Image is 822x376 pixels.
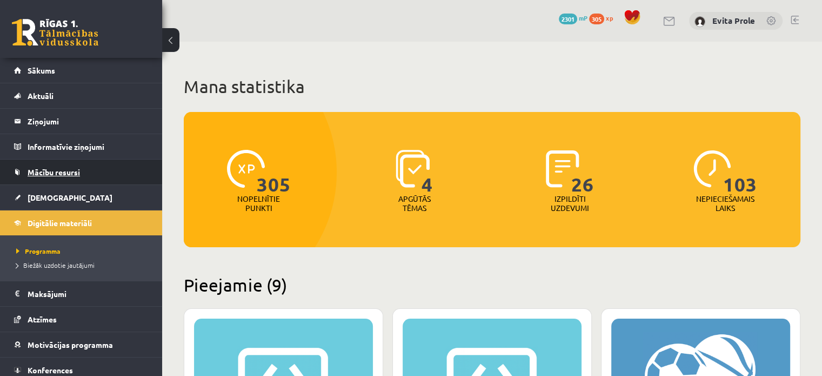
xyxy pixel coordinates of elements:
[14,58,149,83] a: Sākums
[696,194,754,213] p: Nepieciešamais laiks
[14,332,149,357] a: Motivācijas programma
[14,83,149,108] a: Aktuāli
[549,194,591,213] p: Izpildīti uzdevumi
[723,150,757,194] span: 103
[546,150,579,188] img: icon-completed-tasks-ad58ae20a441b2904462921112bc710f1caf180af7a3daa7317a5a94f2d26646.svg
[237,194,280,213] p: Nopelnītie punkti
[589,14,618,22] a: 305 xp
[14,185,149,210] a: [DEMOGRAPHIC_DATA]
[28,167,80,177] span: Mācību resursi
[16,261,95,269] span: Biežāk uzdotie jautājumi
[227,150,265,188] img: icon-xp-0682a9bc20223a9ccc6f5883a126b849a74cddfe5390d2b41b4391c66f2066e7.svg
[396,150,430,188] img: icon-learned-topics-4a711ccc23c960034f471b6e78daf4a3bad4a20eaf4de84257b87e66633f6470.svg
[712,15,755,26] a: Evita Prole
[14,281,149,306] a: Maksājumi
[422,150,433,194] span: 4
[393,194,436,213] p: Apgūtās tēmas
[28,91,54,101] span: Aktuāli
[257,150,291,194] span: 305
[28,193,112,202] span: [DEMOGRAPHIC_DATA]
[16,247,61,255] span: Programma
[184,76,800,97] h1: Mana statistika
[589,14,604,24] span: 305
[559,14,587,22] a: 2301 mP
[14,134,149,159] a: Informatīvie ziņojumi
[14,210,149,235] a: Digitālie materiāli
[16,246,151,256] a: Programma
[28,365,73,375] span: Konferences
[28,281,149,306] legend: Maksājumi
[28,340,113,349] span: Motivācijas programma
[14,109,149,134] a: Ziņojumi
[28,134,149,159] legend: Informatīvie ziņojumi
[28,109,149,134] legend: Ziņojumi
[28,65,55,75] span: Sākums
[693,150,731,188] img: icon-clock-7be60019b62300814b6bd22b8e044499b485619524d84068768e800edab66f18.svg
[571,150,594,194] span: 26
[559,14,577,24] span: 2301
[28,314,57,324] span: Atzīmes
[28,218,92,228] span: Digitālie materiāli
[184,274,800,295] h2: Pieejamie (9)
[606,14,613,22] span: xp
[694,16,705,27] img: Evita Prole
[14,307,149,332] a: Atzīmes
[12,19,98,46] a: Rīgas 1. Tālmācības vidusskola
[16,260,151,270] a: Biežāk uzdotie jautājumi
[579,14,587,22] span: mP
[14,160,149,184] a: Mācību resursi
